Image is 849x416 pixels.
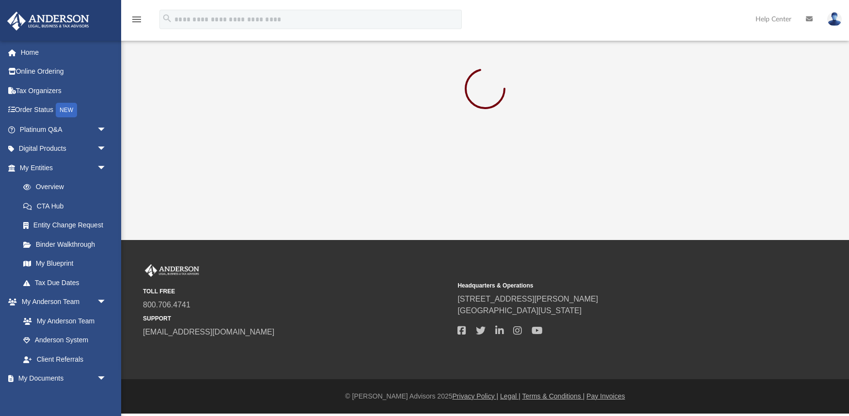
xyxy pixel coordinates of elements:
div: © [PERSON_NAME] Advisors 2025 [121,391,849,401]
a: [EMAIL_ADDRESS][DOMAIN_NAME] [143,328,274,336]
a: [GEOGRAPHIC_DATA][US_STATE] [457,306,582,315]
i: search [162,13,173,24]
a: Platinum Q&Aarrow_drop_down [7,120,121,139]
span: arrow_drop_down [97,139,116,159]
img: Anderson Advisors Platinum Portal [143,264,201,277]
a: My Anderson Teamarrow_drop_down [7,292,116,312]
span: arrow_drop_down [97,158,116,178]
small: Headquarters & Operations [457,281,765,290]
a: Legal | [500,392,520,400]
a: [STREET_ADDRESS][PERSON_NAME] [457,295,598,303]
a: Binder Walkthrough [14,235,121,254]
div: NEW [56,103,77,117]
img: Anderson Advisors Platinum Portal [4,12,92,31]
a: 800.706.4741 [143,301,190,309]
small: SUPPORT [143,314,451,323]
a: menu [131,18,142,25]
a: Online Ordering [7,62,121,81]
a: Tax Organizers [7,81,121,100]
a: CTA Hub [14,196,121,216]
a: Entity Change Request [14,216,121,235]
img: User Pic [827,12,842,26]
a: My Blueprint [14,254,116,273]
a: Order StatusNEW [7,100,121,120]
span: arrow_drop_down [97,369,116,389]
a: Anderson System [14,331,116,350]
a: Terms & Conditions | [522,392,585,400]
a: Tax Due Dates [14,273,121,292]
a: Pay Invoices [586,392,625,400]
a: Overview [14,177,121,197]
a: My Entitiesarrow_drop_down [7,158,121,177]
a: My Documentsarrow_drop_down [7,369,116,388]
a: Client Referrals [14,350,116,369]
span: arrow_drop_down [97,292,116,312]
span: arrow_drop_down [97,120,116,140]
a: My Anderson Team [14,311,111,331]
small: TOLL FREE [143,287,451,296]
a: Digital Productsarrow_drop_down [7,139,121,159]
a: Home [7,43,121,62]
i: menu [131,14,142,25]
a: Privacy Policy | [453,392,499,400]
